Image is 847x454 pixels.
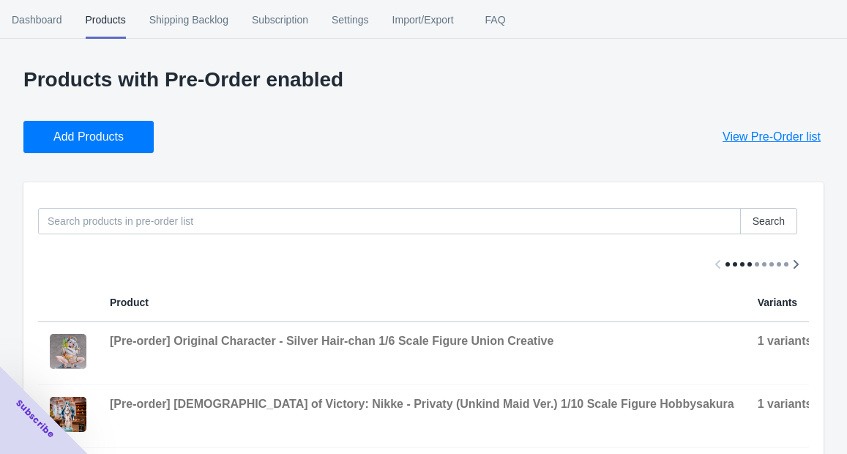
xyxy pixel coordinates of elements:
p: Products with Pre-Order enabled [23,68,824,92]
input: Search products in pre-order list [38,208,741,234]
span: Subscribe [13,397,57,441]
span: FAQ [477,1,514,39]
img: 06_63906431-bca5-4d31-90d0-b96e46a92ac5.jpg [50,334,86,369]
button: Scroll table right one column [783,251,809,278]
span: Add Products [53,130,124,144]
span: Dashboard [12,1,62,39]
span: Search [753,215,785,227]
span: View Pre-Order list [723,130,821,144]
span: Product [110,297,149,308]
button: Add Products [23,121,154,153]
span: Variants [758,297,797,308]
span: Subscription [252,1,308,39]
span: 1 variants [758,335,813,347]
span: Import/Export [392,1,454,39]
span: [Pre-order] [DEMOGRAPHIC_DATA] of Victory: Nikke - Privaty (Unkind Maid Ver.) 1/10 Scale Figure H... [110,398,734,410]
span: Products [86,1,126,39]
span: [Pre-order] Original Character - Silver Hair-chan 1/6 Scale Figure Union Creative [110,335,553,347]
span: 1 variants [758,398,813,410]
span: Settings [332,1,369,39]
button: View Pre-Order list [705,121,838,153]
button: Search [740,208,797,234]
span: Shipping Backlog [149,1,228,39]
